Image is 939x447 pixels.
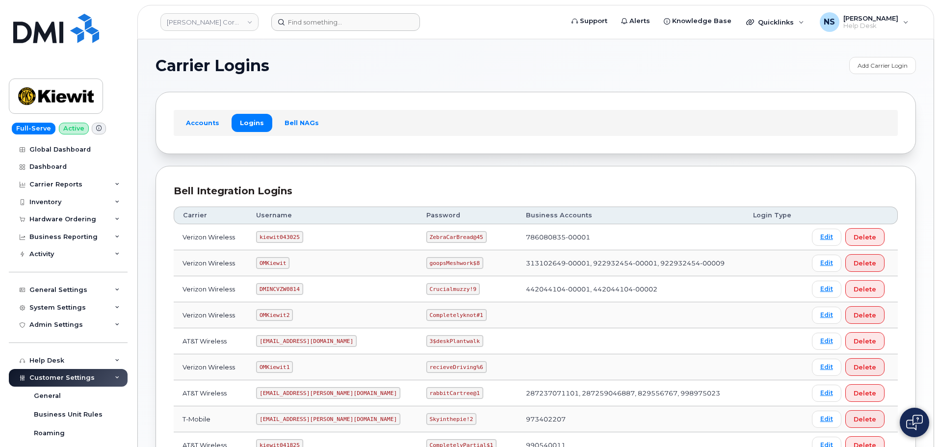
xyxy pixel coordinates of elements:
[174,276,247,302] td: Verizon Wireless
[812,333,841,350] a: Edit
[174,380,247,406] td: AT&T Wireless
[854,337,876,346] span: Delete
[426,413,476,425] code: Skyinthepie!2
[744,207,803,224] th: Login Type
[174,207,247,224] th: Carrier
[854,259,876,268] span: Delete
[174,224,247,250] td: Verizon Wireless
[426,283,480,295] code: Crucialmuzzy!9
[845,228,885,246] button: Delete
[517,276,744,302] td: 442044104-00001, 442044104-00002
[156,58,269,73] span: Carrier Logins
[256,413,400,425] code: [EMAIL_ADDRESS][PERSON_NAME][DOMAIN_NAME]
[854,389,876,398] span: Delete
[174,250,247,276] td: Verizon Wireless
[256,361,293,373] code: OMKiewit1
[812,359,841,376] a: Edit
[517,250,744,276] td: 313102649-00001, 922932454-00001, 922932454-00009
[517,406,744,432] td: 973402207
[845,306,885,324] button: Delete
[426,231,487,243] code: ZebraCarBread@45
[845,280,885,298] button: Delete
[812,281,841,298] a: Edit
[247,207,417,224] th: Username
[426,335,483,347] code: 3$deskPlantwalk
[174,302,247,328] td: Verizon Wireless
[812,385,841,402] a: Edit
[812,255,841,272] a: Edit
[906,415,923,430] img: Open chat
[256,309,293,321] code: OMKiewit2
[517,380,744,406] td: 287237071101, 287259046887, 829556767, 998975023
[812,307,841,324] a: Edit
[845,410,885,428] button: Delete
[256,335,357,347] code: [EMAIL_ADDRESS][DOMAIN_NAME]
[854,233,876,242] span: Delete
[845,384,885,402] button: Delete
[174,354,247,380] td: Verizon Wireless
[812,411,841,428] a: Edit
[845,254,885,272] button: Delete
[417,207,517,224] th: Password
[256,387,400,399] code: [EMAIL_ADDRESS][PERSON_NAME][DOMAIN_NAME]
[426,309,487,321] code: Completelyknot#1
[174,406,247,432] td: T-Mobile
[178,114,228,131] a: Accounts
[174,328,247,354] td: AT&T Wireless
[854,363,876,372] span: Delete
[517,224,744,250] td: 786080835-00001
[854,285,876,294] span: Delete
[256,231,303,243] code: kiewit043025
[256,257,289,269] code: OMKiewit
[854,311,876,320] span: Delete
[845,358,885,376] button: Delete
[845,332,885,350] button: Delete
[256,283,303,295] code: DMINCVZW0814
[854,415,876,424] span: Delete
[426,361,487,373] code: recieveDriving%6
[232,114,272,131] a: Logins
[426,387,483,399] code: rabbitCartree@1
[426,257,483,269] code: goopsMeshwork$8
[174,184,898,198] div: Bell Integration Logins
[517,207,744,224] th: Business Accounts
[849,57,916,74] a: Add Carrier Login
[276,114,327,131] a: Bell NAGs
[812,229,841,246] a: Edit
